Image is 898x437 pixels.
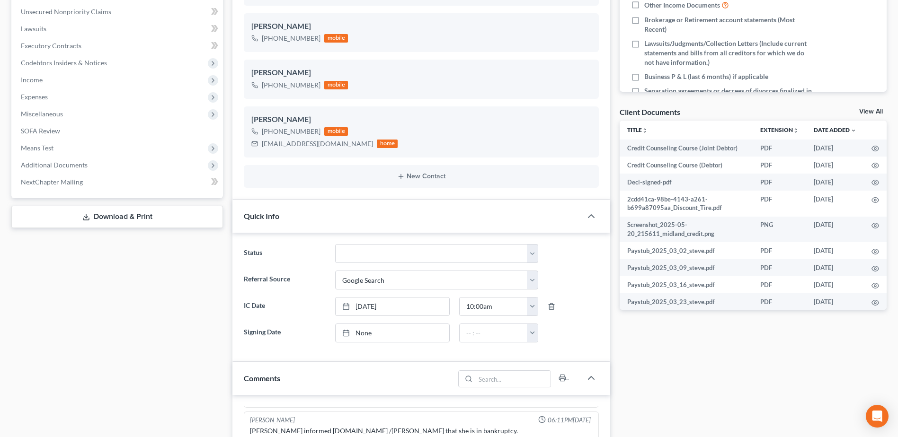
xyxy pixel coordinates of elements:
td: PDF [753,242,806,259]
span: Comments [244,374,280,383]
td: PDF [753,276,806,293]
span: Unsecured Nonpriority Claims [21,8,111,16]
div: mobile [324,34,348,43]
span: 06:11PM[DATE] [548,416,591,425]
a: None [336,324,449,342]
td: [DATE] [806,217,864,243]
td: 2cdd41ca-98be-4143-a261-b699a87095aa_Discount_Tire.pdf [620,191,753,217]
span: Expenses [21,93,48,101]
td: Credit Counseling Course (Joint Debtor) [620,140,753,157]
button: New Contact [251,173,591,180]
label: Signing Date [239,323,330,342]
a: Date Added expand_more [814,126,856,133]
td: Paystub_2025_03_16_steve.pdf [620,276,753,293]
span: Miscellaneous [21,110,63,118]
td: Decl-signed-pdf [620,174,753,191]
label: IC Date [239,297,330,316]
div: [PERSON_NAME] [251,114,591,125]
td: PDF [753,140,806,157]
td: [DATE] [806,242,864,259]
span: Lawsuits [21,25,46,33]
div: [PERSON_NAME] [251,67,591,79]
div: [PERSON_NAME] informed [DOMAIN_NAME] /[PERSON_NAME] that she is in bankruptcy. [250,426,593,436]
div: [EMAIL_ADDRESS][DOMAIN_NAME] [262,139,373,149]
td: PDF [753,174,806,191]
a: [DATE] [336,297,449,315]
div: [PHONE_NUMBER] [262,127,320,136]
td: [DATE] [806,174,864,191]
span: Codebtors Insiders & Notices [21,59,107,67]
label: Status [239,244,330,263]
td: [DATE] [806,140,864,157]
a: Unsecured Nonpriority Claims [13,3,223,20]
span: SOFA Review [21,127,60,135]
i: unfold_more [642,128,648,133]
a: SOFA Review [13,122,223,140]
span: Means Test [21,144,53,152]
a: NextChapter Mailing [13,174,223,191]
td: PNG [753,217,806,243]
td: [DATE] [806,276,864,293]
td: Paystub_2025_03_02_steve.pdf [620,242,753,259]
td: PDF [753,293,806,310]
td: Credit Counseling Course (Debtor) [620,157,753,174]
a: Lawsuits [13,20,223,37]
td: [DATE] [806,259,864,276]
i: expand_more [851,128,856,133]
div: [PHONE_NUMBER] [262,80,320,90]
td: [DATE] [806,157,864,174]
div: Client Documents [620,107,680,117]
td: Paystub_2025_03_23_steve.pdf [620,293,753,310]
a: Download & Print [11,206,223,228]
div: [PHONE_NUMBER] [262,34,320,43]
td: PDF [753,191,806,217]
td: PDF [753,259,806,276]
div: [PERSON_NAME] [250,416,295,425]
span: Lawsuits/Judgments/Collection Letters (Include current statements and bills from all creditors fo... [644,39,812,67]
a: View All [859,108,883,115]
span: Quick Info [244,211,279,220]
div: home [377,140,398,148]
td: Screenshot_2025-05-20_215611_midland_credit.png [620,217,753,243]
span: Separation agreements or decrees of divorces finalized in the past 2 years [644,86,812,105]
span: Additional Documents [21,161,88,169]
a: Extensionunfold_more [760,126,799,133]
label: Referral Source [239,271,330,289]
input: -- : -- [460,324,527,342]
input: Search... [475,371,551,387]
div: [PERSON_NAME] [251,21,591,32]
div: mobile [324,127,348,136]
div: mobile [324,81,348,89]
span: NextChapter Mailing [21,178,83,186]
span: Income [21,76,43,84]
input: -- : -- [460,297,527,315]
span: Executory Contracts [21,42,81,50]
td: [DATE] [806,191,864,217]
td: Paystub_2025_03_09_steve.pdf [620,259,753,276]
td: PDF [753,157,806,174]
div: Open Intercom Messenger [866,405,889,428]
a: Executory Contracts [13,37,223,54]
span: Brokerage or Retirement account statements (Most Recent) [644,15,812,34]
td: [DATE] [806,293,864,310]
span: Other Income Documents [644,0,720,10]
a: Titleunfold_more [627,126,648,133]
i: unfold_more [793,128,799,133]
span: Business P & L (last 6 months) if applicable [644,72,768,81]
